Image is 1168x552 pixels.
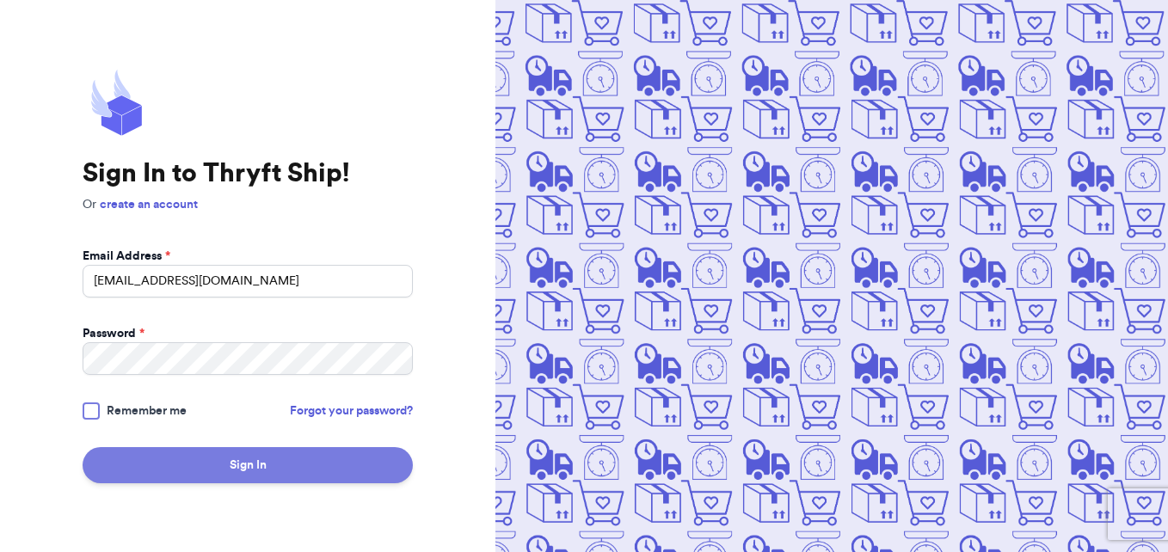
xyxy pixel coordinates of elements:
button: Sign In [83,447,413,483]
span: Remember me [107,402,187,420]
a: Forgot your password? [290,402,413,420]
label: Email Address [83,248,170,265]
label: Password [83,325,144,342]
p: Or [83,196,413,213]
a: create an account [100,199,198,211]
h1: Sign In to Thryft Ship! [83,158,413,189]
